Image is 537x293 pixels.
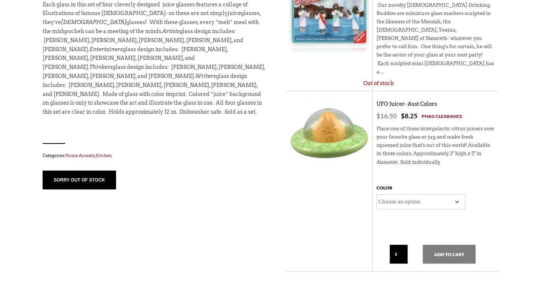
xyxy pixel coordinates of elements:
em: [DEMOGRAPHIC_DATA] [61,19,126,25]
bdi: 8.25 [401,112,418,120]
input: Qty [390,245,408,264]
p: Each glass in this set of four cleverly designed juice glasses features a collage of illustration... [43,0,265,117]
span: $ [376,112,380,120]
em: Artists [162,28,180,34]
label: Color [376,183,392,194]
em: juice [228,10,241,16]
span: $ [401,112,405,120]
p: Out of stock [363,80,495,87]
a: Kitchen [96,153,112,158]
span: Categories: , . [43,151,265,160]
button: sorry out of stock [43,171,116,189]
bdi: 16.50 [376,112,397,120]
a: PHAG Clearance [422,112,462,120]
em: Thinkers [89,64,113,70]
em: Entertainers [89,46,123,52]
a: UFO Juicer- Asst Colors [376,101,437,107]
div: Place one of these intergalactic citrus juicers over your favorite glass or jug and make fresh sq... [376,120,495,174]
a: Home Accents [65,153,95,158]
em: Writers [195,73,216,79]
button: Add to cart [423,245,476,264]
